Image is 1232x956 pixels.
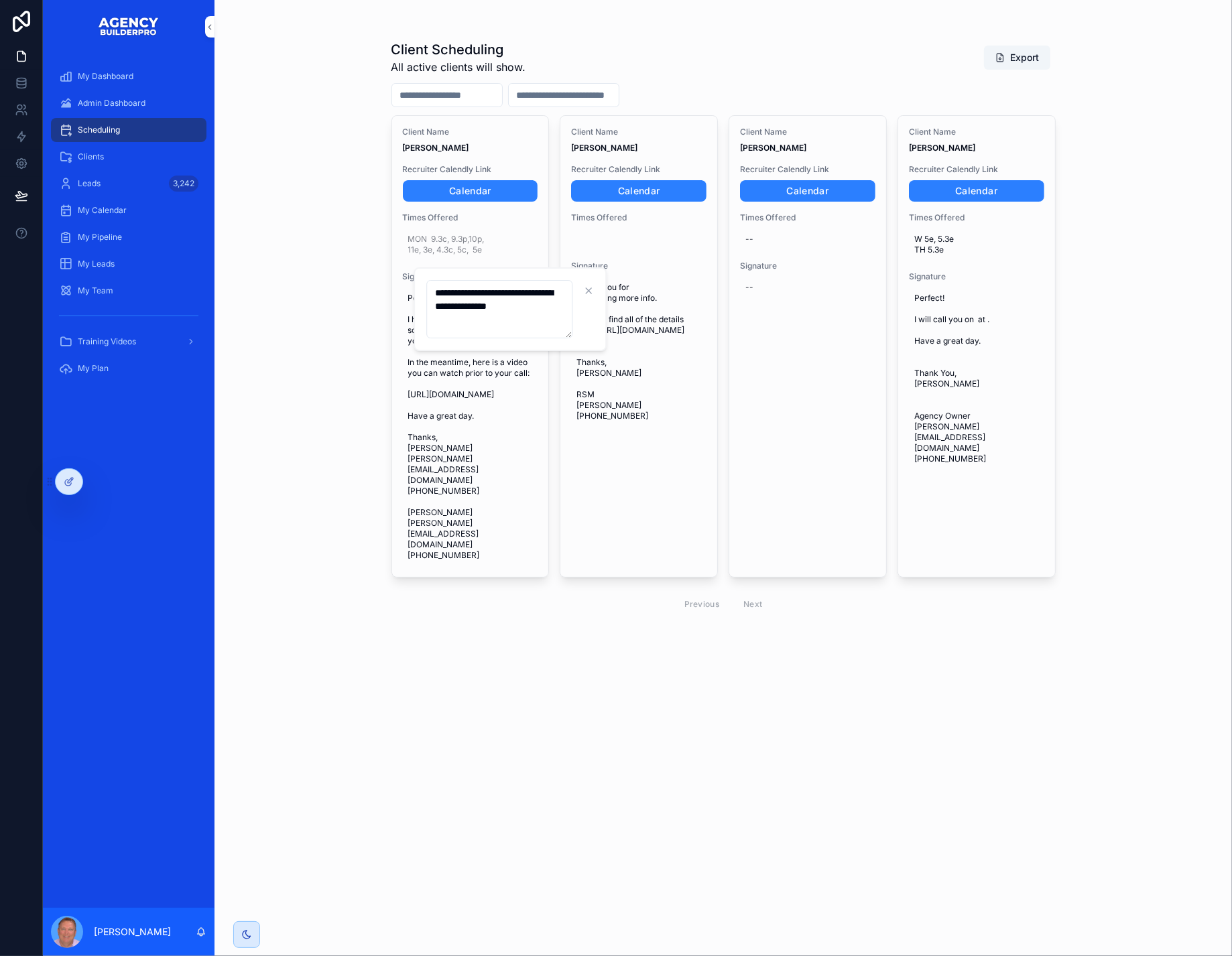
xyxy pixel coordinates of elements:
span: Client Name [403,127,538,137]
a: Calendar [571,180,706,202]
span: Leads [78,178,101,189]
span: Times Offered [403,212,538,223]
span: Perfect! I will call you on at . Have a great day. Thank You, [PERSON_NAME] Agency Owner [PERSON_... [914,293,1039,464]
span: Recruiter Calendly Link [740,164,875,175]
div: -- [745,234,753,245]
img: App logo [98,16,160,38]
div: -- [745,282,753,293]
span: Signature [740,261,875,271]
span: Recruiter Calendly Link [571,164,706,175]
span: Admin Dashboard [78,98,145,109]
span: Signature [403,271,538,282]
span: Times Offered [909,212,1044,223]
span: Scheduling [78,125,120,135]
a: Clients [51,145,206,169]
span: W 5e, 5.3e TH 5.3e [914,234,1039,255]
span: Training Videos [78,336,136,347]
span: Clients [78,151,104,162]
a: My Calendar [51,198,206,222]
button: Export [984,46,1050,70]
span: My Pipeline [78,232,122,243]
strong: [PERSON_NAME] [403,143,469,153]
a: Scheduling [51,118,206,142]
a: Client Name[PERSON_NAME]Recruiter Calendly LinkCalendarTimes OfferedSignatureThank you for reques... [560,115,718,577]
span: Client Name [571,127,706,137]
a: Leads3,242 [51,172,206,196]
span: My Dashboard [78,71,133,82]
h1: Client Scheduling [391,40,526,59]
div: 3,242 [169,176,198,192]
span: Times Offered [740,212,875,223]
span: Client Name [740,127,875,137]
a: Client Name[PERSON_NAME]Recruiter Calendly LinkCalendarTimes OfferedMON 9.3c, 9.3p,10p, 11e, 3e, ... [391,115,550,577]
span: Recruiter Calendly Link [909,164,1044,175]
span: MON 9.3c, 9.3p,10p, 11e, 3e, 4.3c, 5c, 5e [408,234,533,255]
a: My Pipeline [51,225,206,249]
span: Perfect! I have added you to our schedule and one of us will call you on at . In the meantime, he... [408,293,533,561]
span: My Plan [78,363,109,374]
span: Thank you for requesting more info. You can find all of the details here: [URL][DOMAIN_NAME] Than... [576,282,701,421]
span: My Leads [78,259,115,269]
a: My Team [51,279,206,303]
strong: [PERSON_NAME] [571,143,637,153]
strong: [PERSON_NAME] [740,143,806,153]
span: Times Offered [571,212,706,223]
a: My Plan [51,356,206,381]
a: Admin Dashboard [51,91,206,115]
a: Calendar [403,180,538,202]
a: My Dashboard [51,64,206,88]
span: Signature [909,271,1044,282]
div: scrollable content [43,54,214,400]
a: My Leads [51,252,206,276]
p: [PERSON_NAME] [94,925,171,939]
strong: [PERSON_NAME] [909,143,975,153]
a: Client Name[PERSON_NAME]Recruiter Calendly LinkCalendarTimes OfferedW 5e, 5.3e TH 5.3eSignaturePe... [898,115,1056,577]
span: Client Name [909,127,1044,137]
a: Training Videos [51,330,206,354]
a: Calendar [909,180,1044,202]
a: Calendar [740,180,875,202]
span: Recruiter Calendly Link [403,164,538,175]
span: All active clients will show. [391,59,526,75]
a: Client Name[PERSON_NAME]Recruiter Calendly LinkCalendarTimes Offered--Signature-- [729,115,887,577]
span: Signature [571,261,706,271]
span: My Team [78,285,113,296]
span: My Calendar [78,205,127,216]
